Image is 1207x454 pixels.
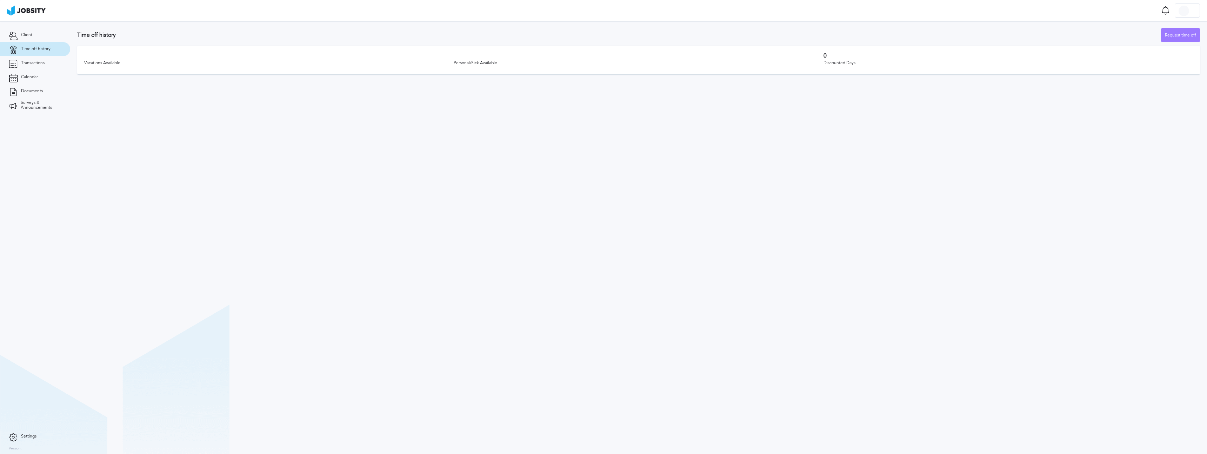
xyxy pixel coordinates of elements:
[454,61,823,66] div: Personal/Sick Available
[1161,28,1200,42] div: Request time off
[21,100,61,110] span: Surveys & Announcements
[84,61,454,66] div: Vacations Available
[21,75,38,80] span: Calendar
[77,32,1161,38] h3: Time off history
[823,61,1193,66] div: Discounted Days
[823,53,1193,59] h3: 0
[21,61,45,66] span: Transactions
[7,6,46,15] img: ab4bad089aa723f57921c736e9817d99.png
[21,47,51,52] span: Time off history
[1161,28,1200,42] button: Request time off
[21,33,32,38] span: Client
[21,434,36,439] span: Settings
[9,447,22,451] label: Version:
[21,89,43,94] span: Documents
